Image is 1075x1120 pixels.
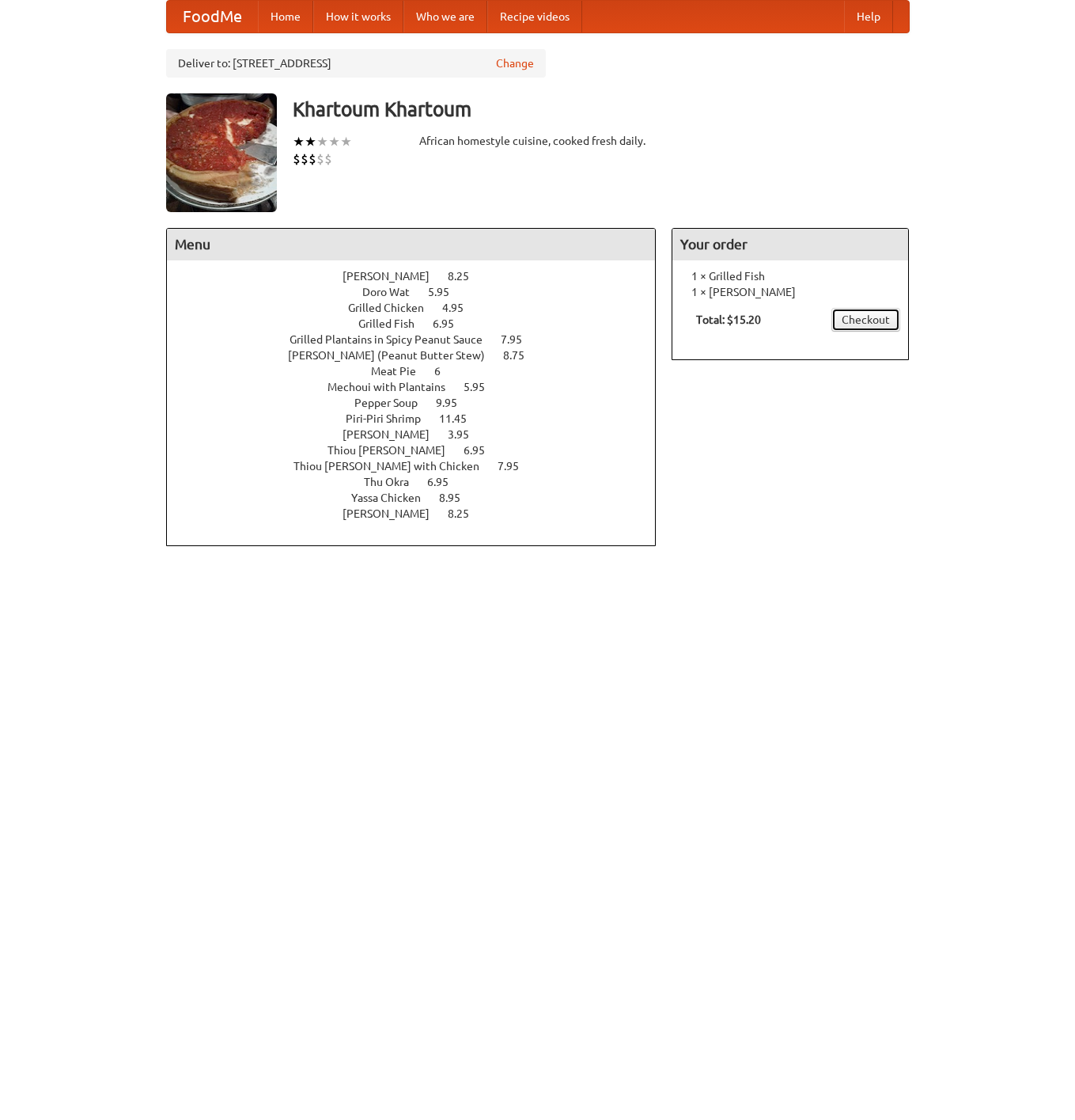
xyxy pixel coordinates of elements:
[343,428,445,441] span: [PERSON_NAME]
[166,93,277,212] img: angular.jpg
[343,428,498,441] a: [PERSON_NAME] 3.95
[439,412,483,425] span: 11.45
[167,1,258,32] a: FoodMe
[371,365,470,378] a: Meat Pie 6
[680,284,900,300] li: 1 × [PERSON_NAME]
[258,1,313,32] a: Home
[696,313,761,326] b: Total: $15.20
[439,492,476,504] span: 8.95
[340,133,352,150] li: ★
[293,93,910,125] h3: Khartoum Khartoum
[308,150,316,168] li: $
[419,133,657,149] div: African homestyle cuisine, cooked fresh daily.
[364,476,425,488] span: Thu Okra
[498,460,535,473] span: 7.95
[328,133,340,150] li: ★
[464,381,501,393] span: 5.95
[313,1,403,32] a: How it works
[293,150,301,168] li: $
[327,444,514,457] a: Thiou [PERSON_NAME] 6.95
[327,444,461,457] span: Thiou [PERSON_NAME]
[348,302,493,314] a: Grilled Chicken 4.95
[403,1,487,32] a: Who we are
[354,397,486,409] a: Pepper Soup 9.95
[288,349,554,362] a: [PERSON_NAME] (Peanut Butter Stew) 8.75
[364,476,478,488] a: Thu Okra 6.95
[358,317,430,330] span: Grilled Fish
[166,49,546,78] div: Deliver to: [STREET_ADDRESS]
[316,150,324,168] li: $
[343,507,498,520] a: [PERSON_NAME] 8.25
[288,349,501,362] span: [PERSON_NAME] (Peanut Butter Stew)
[503,349,540,362] span: 8.75
[487,1,582,32] a: Recipe videos
[301,150,308,168] li: $
[346,412,496,425] a: Piri-Piri Shrimp 11.45
[293,133,305,150] li: ★
[433,317,470,330] span: 6.95
[327,381,461,393] span: Mechoui with Plantains
[496,55,534,71] a: Change
[293,460,548,473] a: Thiou [PERSON_NAME] with Chicken 7.95
[844,1,893,32] a: Help
[343,270,445,283] span: [PERSON_NAME]
[327,381,514,393] a: Mechoui with Plantains 5.95
[442,302,479,314] span: 4.95
[831,308,900,332] a: Checkout
[448,507,485,520] span: 8.25
[371,365,432,378] span: Meat Pie
[501,333,538,346] span: 7.95
[343,507,445,520] span: [PERSON_NAME]
[324,150,332,168] li: $
[362,286,479,298] a: Doro Wat 5.95
[436,397,473,409] span: 9.95
[305,133,316,150] li: ★
[434,365,456,378] span: 6
[343,270,498,283] a: [PERSON_NAME] 8.25
[293,460,495,473] span: Thiou [PERSON_NAME] with Chicken
[346,412,437,425] span: Piri-Piri Shrimp
[348,302,440,314] span: Grilled Chicken
[448,270,485,283] span: 8.25
[351,492,437,504] span: Yassa Chicken
[427,476,464,488] span: 6.95
[358,317,483,330] a: Grilled Fish 6.95
[428,286,465,298] span: 5.95
[351,492,490,504] a: Yassa Chicken 8.95
[290,333,551,346] a: Grilled Plantains in Spicy Peanut Sauce 7.95
[448,428,485,441] span: 3.95
[167,229,656,260] h4: Menu
[464,444,501,457] span: 6.95
[362,286,426,298] span: Doro Wat
[354,397,433,409] span: Pepper Soup
[290,333,498,346] span: Grilled Plantains in Spicy Peanut Sauce
[680,268,900,284] li: 1 × Grilled Fish
[672,229,908,260] h4: Your order
[316,133,328,150] li: ★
